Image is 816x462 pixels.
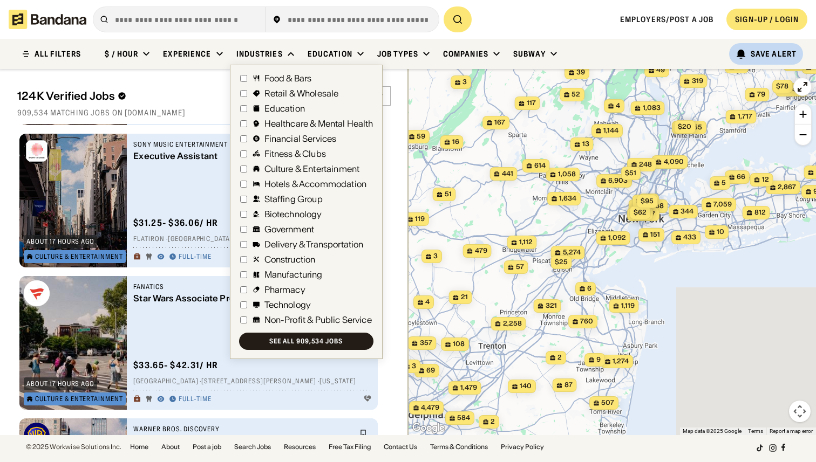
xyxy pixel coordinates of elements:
span: 79 [757,90,765,99]
span: 6 [587,284,591,293]
span: 248 [639,160,652,169]
div: Financial Services [264,134,337,143]
span: 2 [557,353,562,362]
span: 49 [656,66,665,75]
span: $66 [636,197,649,205]
span: 119 [415,215,425,224]
span: 1,112 [519,238,533,247]
span: 2,258 [503,319,522,328]
div: Experience [163,49,211,59]
div: Staffing Group [264,195,323,203]
span: 344 [681,207,693,216]
a: Employers/Post a job [620,15,713,24]
a: Contact Us [384,444,417,450]
div: $ 31.25 - $36.06 / hr [133,217,218,229]
span: 1,144 [603,126,618,135]
div: Flatiron · [GEOGRAPHIC_DATA] · [US_STATE] [133,235,371,244]
span: 21 [461,293,468,302]
span: $25 [555,258,568,266]
span: 3 [433,252,438,261]
span: 614 [534,161,546,170]
div: Companies [443,49,488,59]
span: 69 [426,366,435,375]
span: 5 [722,178,726,188]
span: 1,083 [643,104,661,113]
a: Search Jobs [234,444,271,450]
div: Retail & Wholesale [264,89,339,98]
span: 87 [565,381,573,390]
span: 319 [692,77,703,86]
a: About [161,444,180,450]
span: $51 [625,169,636,177]
div: Full-time [179,253,212,261]
span: 7,059 [713,200,732,209]
div: Sony Music Entertainment [133,140,353,149]
img: Bandana logotype [9,10,86,29]
div: Fitness & Clubs [264,149,326,158]
span: 117 [527,99,536,108]
span: 59 [417,132,425,141]
button: Map camera controls [789,401,811,422]
span: 6,903 [608,176,628,185]
div: Delivery & Transportation [264,240,364,249]
div: Healthcare & Mental Health [264,119,373,128]
div: Government [264,225,315,233]
div: © 2025 Workwise Solutions Inc. [26,444,121,450]
span: 3 [463,78,467,87]
span: 1,058 [558,170,576,179]
div: Manufacturing [264,270,323,279]
div: 909,534 matching jobs on [DOMAIN_NAME] [17,108,391,118]
div: $ 33.65 - $42.31 / hr [133,360,218,371]
div: Executive Assistant [133,151,353,161]
div: Full-time [179,395,212,404]
span: 13 [582,140,589,149]
div: Subway [513,49,546,59]
span: 51 [445,190,452,199]
div: Warner Bros. Discovery [133,425,353,433]
div: Construction [264,255,316,264]
span: 1,092 [608,233,626,243]
img: Google [411,421,446,435]
span: $20 [678,122,691,130]
div: SIGN-UP / LOGIN [735,15,799,24]
span: 4 [616,101,620,111]
span: 321 [546,301,557,311]
span: 2 [491,417,495,426]
span: 1,479 [460,383,477,392]
img: Fanatics logo [24,280,50,306]
div: Hotels & Accommodation [264,180,367,188]
div: [GEOGRAPHIC_DATA] · [STREET_ADDRESS][PERSON_NAME] · [US_STATE] [133,377,371,386]
a: Terms (opens in new tab) [748,428,763,434]
span: 1,119 [621,301,635,311]
div: Culture & Entertainment [35,396,123,402]
div: 124K Verified Jobs [17,89,254,102]
div: Save Alert [751,49,797,59]
span: 10 [737,62,744,71]
img: Warner Bros. Discovery logo [24,423,50,449]
span: 2,867 [778,183,796,192]
span: 1,427 [787,85,804,94]
a: Resources [284,444,316,450]
div: Industries [236,49,283,59]
span: 441 [502,169,513,178]
a: Home [130,444,148,450]
div: Pharmacy [264,285,305,294]
span: 4 [425,298,430,307]
div: about 17 hours ago [26,381,94,387]
span: 479 [475,246,487,256]
span: 4,090 [664,157,684,167]
span: 39 [576,68,585,77]
div: Culture & Entertainment [264,164,360,173]
span: 16 [452,137,459,147]
span: $95 [641,197,654,205]
div: Job Types [377,49,418,59]
span: 52 [572,90,580,99]
span: 140 [520,382,532,391]
div: Technology [264,300,311,309]
div: Education [308,49,352,59]
div: Biotechnology [264,210,322,218]
span: $78 [776,82,788,90]
img: Sony Music Entertainment logo [24,138,50,164]
div: See all 909,534 jobs [269,338,343,344]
